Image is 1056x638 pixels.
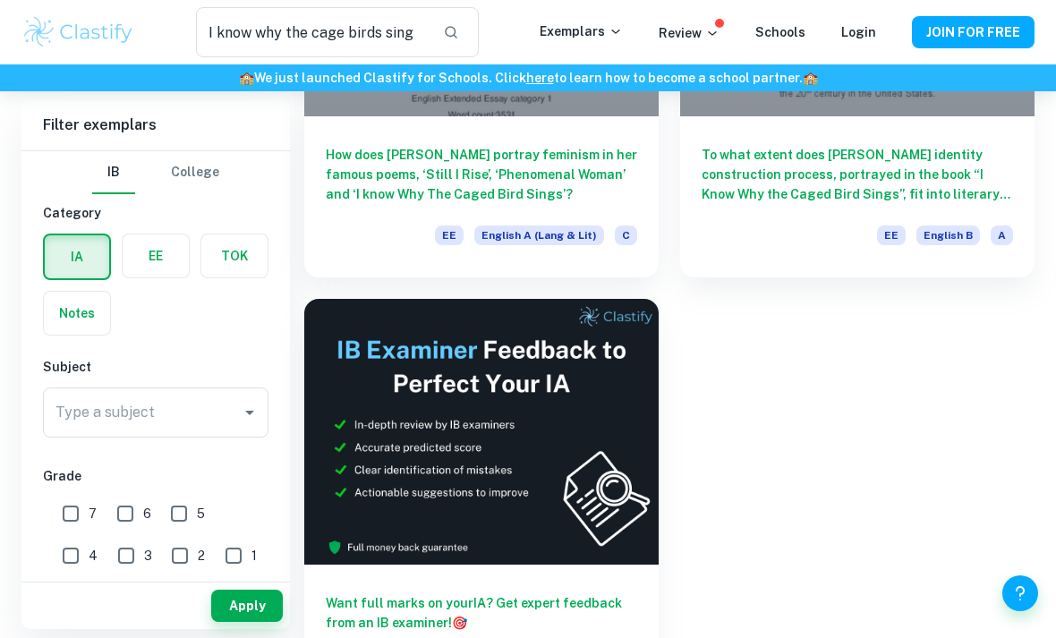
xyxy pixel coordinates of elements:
button: Open [237,400,262,425]
span: EE [435,225,464,245]
span: 2 [198,546,205,566]
span: English B [916,225,980,245]
h6: To what extent does [PERSON_NAME] identity construction process, portrayed in the book “I Know Wh... [702,145,1013,204]
button: College [171,151,219,194]
div: Filter type choice [92,151,219,194]
p: Exemplars [540,21,623,41]
span: 🏫 [239,71,254,85]
span: EE [877,225,906,245]
button: TOK [201,234,268,277]
span: C [615,225,637,245]
input: Search for any exemplars... [196,7,429,57]
img: Clastify logo [21,14,135,50]
span: 7 [89,504,97,523]
span: 3 [144,546,152,566]
button: JOIN FOR FREE [912,16,1035,48]
h6: Filter exemplars [21,100,290,150]
button: Apply [211,590,283,622]
span: 4 [89,546,98,566]
p: Review [659,23,720,43]
button: IA [45,235,109,278]
h6: Category [43,203,268,223]
span: 6 [143,504,151,523]
span: A [991,225,1013,245]
span: 5 [197,504,205,523]
img: Thumbnail [304,299,659,565]
a: Login [841,25,876,39]
h6: Grade [43,466,268,486]
h6: Subject [43,357,268,377]
button: Notes [44,292,110,335]
button: IB [92,151,135,194]
a: Schools [755,25,805,39]
span: 🎯 [452,616,467,630]
h6: We just launched Clastify for Schools. Click to learn how to become a school partner. [4,68,1052,88]
button: Help and Feedback [1002,575,1038,611]
h6: How does [PERSON_NAME] portray feminism in her famous poems, ‘Still I Rise’, ‘Phenomenal Woman’ a... [326,145,637,204]
button: EE [123,234,189,277]
span: English A (Lang & Lit) [474,225,604,245]
a: here [526,71,554,85]
span: 1 [251,546,257,566]
h6: Want full marks on your IA ? Get expert feedback from an IB examiner! [326,593,637,633]
span: 🏫 [803,71,818,85]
